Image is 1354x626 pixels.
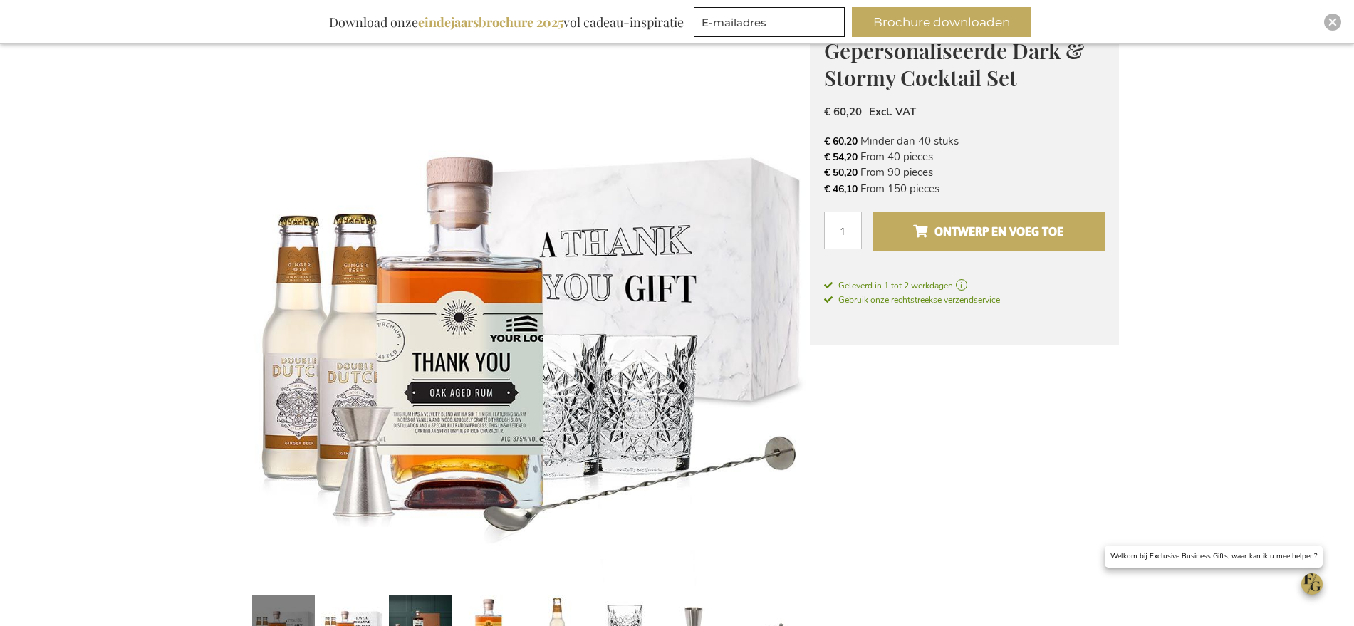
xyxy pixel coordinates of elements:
[824,181,1105,197] li: From 150 pieces
[694,7,845,37] input: E-mailadres
[873,212,1104,251] button: Ontwerp en voeg toe
[824,149,1105,165] li: From 40 pieces
[852,7,1031,37] button: Brochure downloaden
[824,279,1105,292] a: Geleverd in 1 tot 2 werkdagen
[1324,14,1341,31] div: Close
[1328,18,1337,26] img: Close
[824,105,862,119] span: € 60,20
[824,165,1105,180] li: From 90 pieces
[824,166,858,179] span: € 50,20
[824,294,1000,306] span: Gebruik onze rechtstreekse verzendservice
[824,212,862,249] input: Aantal
[824,133,1105,149] li: Minder dan 40 stuks
[824,150,858,164] span: € 54,20
[824,36,1084,93] span: Gepersonaliseerde Dark & Stormy Cocktail Set
[824,292,1000,306] a: Gebruik onze rechtstreekse verzendservice
[418,14,563,31] b: eindejaarsbrochure 2025
[869,105,916,119] span: Excl. VAT
[824,182,858,196] span: € 46,10
[236,13,810,586] img: Personalised Dark & Stormy Cocktail Set
[694,7,849,41] form: marketing offers and promotions
[323,7,690,37] div: Download onze vol cadeau-inspiratie
[824,135,858,148] span: € 60,20
[913,220,1063,243] span: Ontwerp en voeg toe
